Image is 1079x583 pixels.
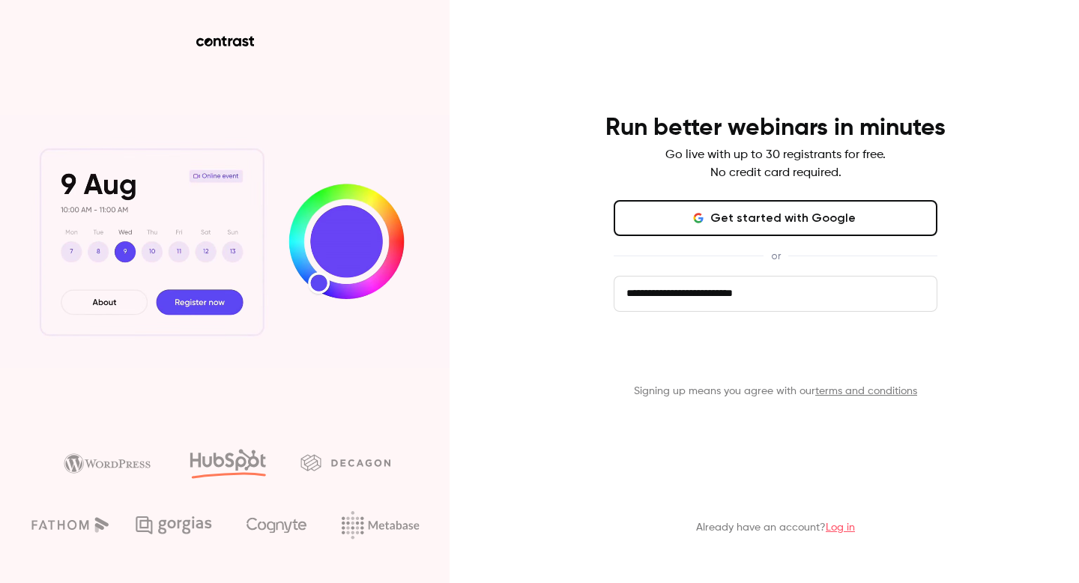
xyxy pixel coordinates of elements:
[815,386,917,396] a: terms and conditions
[665,146,886,182] p: Go live with up to 30 registrants for free. No credit card required.
[764,248,788,264] span: or
[605,113,946,143] h4: Run better webinars in minutes
[300,454,390,471] img: decagon
[826,522,855,533] a: Log in
[614,336,937,372] button: Get started
[614,384,937,399] p: Signing up means you agree with our
[696,520,855,535] p: Already have an account?
[614,200,937,236] button: Get started with Google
